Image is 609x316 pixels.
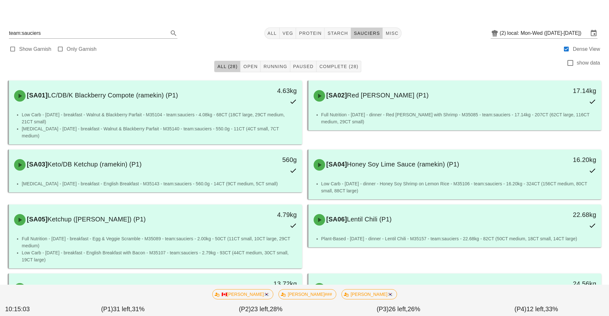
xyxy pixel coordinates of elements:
[321,111,597,125] li: Full Nutrition - [DATE] - dinner - Red [PERSON_NAME] with Shrimp - M35085 - team:sauciers - 17.14...
[321,180,597,194] li: Low Carb - [DATE] - dinner - Honey Soy Shrimp on Lemon Rice - M35106 - team:sauciers - 16.20kg - ...
[527,305,545,312] span: 12 left,
[330,303,467,315] div: (P3) 26%
[26,216,48,223] span: [SA05]
[19,46,51,52] label: Show Garnish
[321,235,597,242] li: Plant-Based - [DATE] - dinner - Lentil Chili - M35157 - team:sauciers - 22.68kg - 82CT (50CT medi...
[327,31,348,36] span: starch
[347,216,392,223] span: Lentil Chili (P1)
[290,61,316,72] button: Paused
[283,289,332,299] span: [PERSON_NAME]###
[347,92,429,99] span: Red [PERSON_NAME] (P1)
[264,27,280,39] button: All
[192,303,330,315] div: (P2) 28%
[217,64,238,69] span: All (28)
[22,125,297,139] li: [MEDICAL_DATA] - [DATE] - breakfast - Walnut & Blackberry Parfait - M35140 - team:sauciers - 550....
[240,61,261,72] button: Open
[577,60,600,66] label: show data
[293,64,314,69] span: Paused
[48,92,178,99] span: LC/DB/K Blackberry Compote (ramekin) (P1)
[214,61,240,72] button: All (28)
[324,27,351,39] button: starch
[251,305,270,312] span: 23 left,
[113,305,132,312] span: 31 left,
[531,210,596,220] div: 22.68kg
[280,27,296,39] button: veg
[267,31,277,36] span: All
[389,305,408,312] span: 26 left,
[531,279,596,289] div: 24.56kg
[22,235,297,249] li: Full Nutrition - [DATE] - breakfast - Egg & Veggie Scramble - M35089 - team:sauciers - 2.00kg - 5...
[54,303,192,315] div: (P1) 31%
[325,216,347,223] span: [SA06]
[345,289,393,299] span: [PERSON_NAME]🇰🇷
[232,210,297,220] div: 4.79kg
[22,180,297,187] li: [MEDICAL_DATA] - [DATE] - breakfast - English Breakfast - M35143 - team:sauciers - 560.0g - 14CT ...
[282,31,293,36] span: veg
[325,161,347,168] span: [SA04]
[48,161,142,168] span: Keto/DB Ketchup (ramekin) (P1)
[26,92,48,99] span: [SA01]
[232,279,297,289] div: 13.72kg
[296,27,324,39] button: protein
[48,216,146,223] span: Ketchup ([PERSON_NAME]) (P1)
[67,46,97,52] label: Only Garnish
[347,161,459,168] span: Honey Soy Lime Sauce (ramekin) (P1)
[22,249,297,263] li: Low Carb - [DATE] - breakfast - English Breakfast with Bacon - M35107 - team:sauciers - 2.79kg - ...
[531,86,596,96] div: 17.14kg
[263,64,287,69] span: Running
[467,303,605,315] div: (P4) 33%
[325,92,347,99] span: [SA02]
[4,303,54,315] div: 10:15:03
[383,27,401,39] button: misc
[316,61,361,72] button: Complete (28)
[232,86,297,96] div: 4.63kg
[22,111,297,125] li: Low Carb - [DATE] - breakfast - Walnut & Blackberry Parfait - M35104 - team:sauciers - 4.08kg - 6...
[385,31,398,36] span: misc
[573,46,600,52] label: Dense View
[351,27,383,39] button: sauciers
[216,289,269,299] span: 🇨🇦[PERSON_NAME]🇰🇷
[500,30,507,36] div: (2)
[319,64,358,69] span: Complete (28)
[354,31,380,36] span: sauciers
[531,155,596,165] div: 16.20kg
[232,155,297,165] div: 560g
[26,161,48,168] span: [SA03]
[299,31,322,36] span: protein
[243,64,258,69] span: Open
[261,61,290,72] button: Running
